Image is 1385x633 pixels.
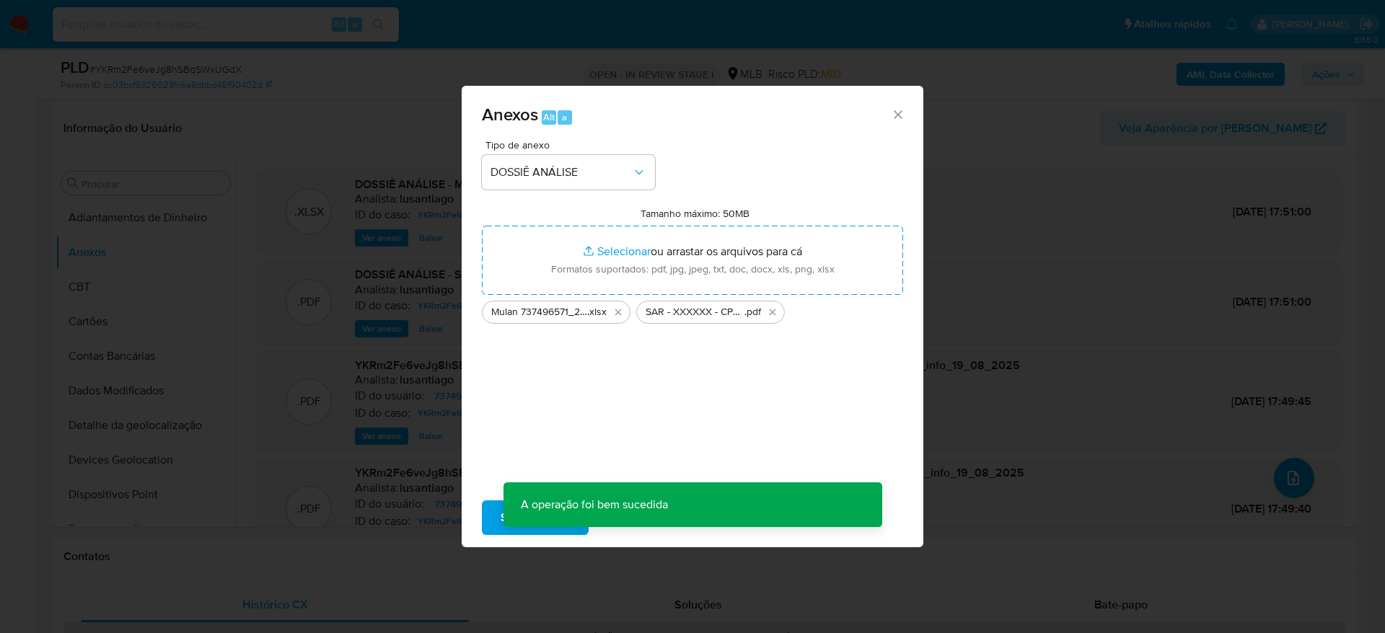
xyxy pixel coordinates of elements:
span: .pdf [744,305,761,319]
span: .xlsx [587,305,607,319]
span: Tipo de anexo [485,140,659,150]
ul: Arquivos selecionados [482,295,903,324]
label: Tamanho máximo: 50MB [641,207,749,220]
button: Excluir Mulan 737496571_2025_08_19_14_43_14.xlsx [610,304,627,321]
span: a [562,110,567,124]
span: Alt [543,110,555,124]
span: Mulan 737496571_2025_08_19_14_43_14 [491,305,587,319]
span: Anexos [482,102,538,127]
button: Excluir SAR - XXXXXX - CPF 05820263502 - UANI RIBEIRO DA SILVEIRA.pdf [764,304,781,321]
button: Fechar [891,107,904,120]
p: A operação foi bem sucedida [504,482,685,527]
span: SAR - XXXXXX - CPF 05820263502 - [PERSON_NAME] DA SILVEIRA [646,305,744,319]
button: Subir arquivo [482,500,589,535]
span: DOSSIÊ ANÁLISE [491,165,632,180]
button: DOSSIÊ ANÁLISE [482,155,655,190]
span: Subir arquivo [501,502,570,534]
span: Cancelar [613,502,660,534]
